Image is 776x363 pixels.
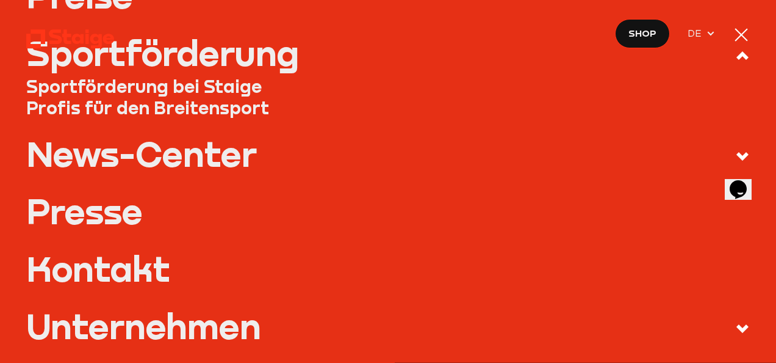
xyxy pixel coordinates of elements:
a: Shop [615,19,670,48]
span: DE [688,26,706,41]
div: Sportförderung [26,35,299,70]
a: Sportförderung bei Staige [26,76,750,97]
a: Kontakt [26,251,750,286]
iframe: chat widget [725,163,764,200]
a: Presse [26,194,750,229]
div: News-Center [26,136,257,171]
span: Shop [628,26,656,41]
div: Unternehmen [26,309,261,343]
a: Profis für den Breitensport [26,97,750,119]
